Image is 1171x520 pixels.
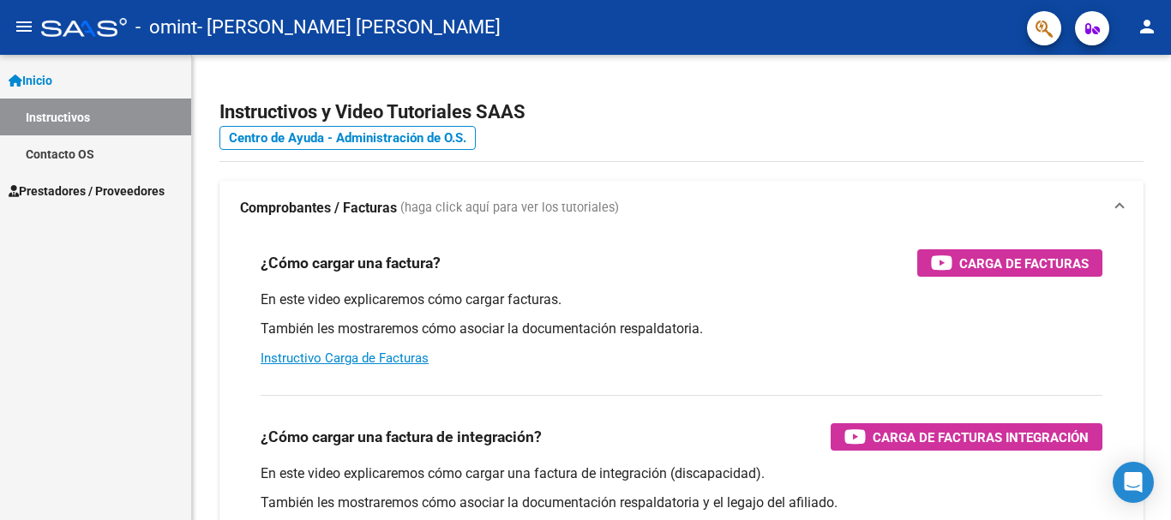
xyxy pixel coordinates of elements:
[261,290,1102,309] p: En este video explicaremos cómo cargar facturas.
[400,199,619,218] span: (haga click aquí para ver los tutoriales)
[873,427,1089,448] span: Carga de Facturas Integración
[9,71,52,90] span: Inicio
[219,181,1144,236] mat-expansion-panel-header: Comprobantes / Facturas (haga click aquí para ver los tutoriales)
[261,350,429,366] a: Instructivo Carga de Facturas
[219,126,476,150] a: Centro de Ayuda - Administración de O.S.
[261,320,1102,338] p: También les mostraremos cómo asociar la documentación respaldatoria.
[240,199,397,218] strong: Comprobantes / Facturas
[917,249,1102,277] button: Carga de Facturas
[197,9,501,46] span: - [PERSON_NAME] [PERSON_NAME]
[261,251,441,275] h3: ¿Cómo cargar una factura?
[9,182,165,200] span: Prestadores / Proveedores
[135,9,197,46] span: - omint
[1113,462,1154,503] div: Open Intercom Messenger
[219,96,1144,129] h2: Instructivos y Video Tutoriales SAAS
[261,464,1102,483] p: En este video explicaremos cómo cargar una factura de integración (discapacidad).
[261,493,1102,512] p: También les mostraremos cómo asociar la documentación respaldatoria y el legajo del afiliado.
[831,423,1102,451] button: Carga de Facturas Integración
[1137,16,1157,37] mat-icon: person
[14,16,34,37] mat-icon: menu
[959,253,1089,274] span: Carga de Facturas
[261,425,542,449] h3: ¿Cómo cargar una factura de integración?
